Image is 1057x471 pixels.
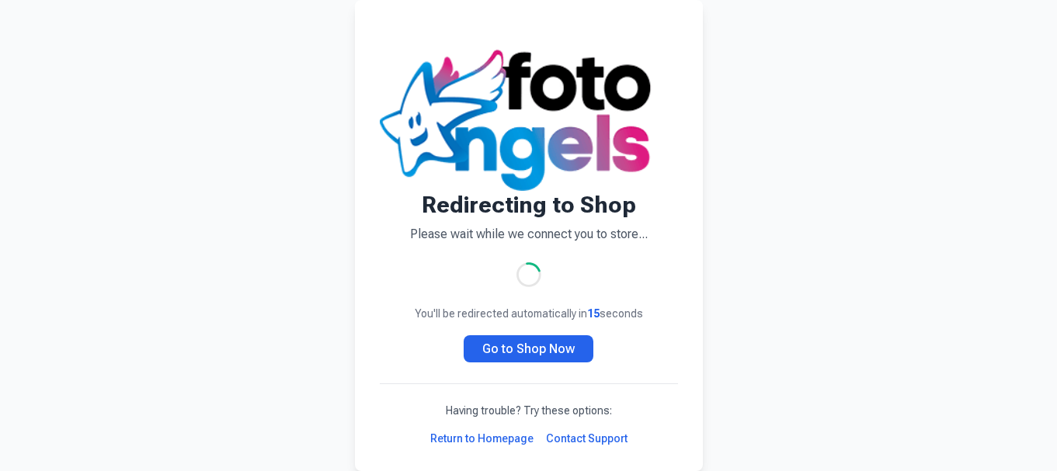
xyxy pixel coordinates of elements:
p: You'll be redirected automatically in seconds [380,306,678,321]
span: 15 [587,307,600,320]
a: Return to Homepage [430,431,534,446]
p: Please wait while we connect you to store... [380,225,678,244]
p: Having trouble? Try these options: [380,403,678,418]
a: Go to Shop Now [464,335,593,362]
h1: Redirecting to Shop [380,191,678,219]
a: Contact Support [546,431,628,446]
